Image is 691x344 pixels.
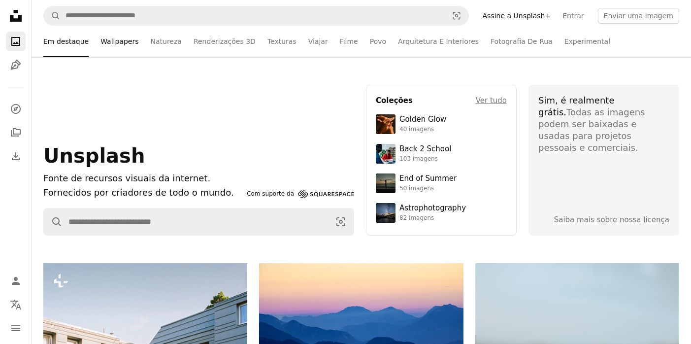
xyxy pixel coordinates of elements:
a: Viajar [308,26,328,57]
button: Pesquisa visual [445,6,468,25]
img: photo-1538592487700-be96de73306f [376,203,395,223]
a: Saiba mais sobre nossa licença [554,215,669,224]
form: Pesquise conteúdo visual em todo o site [43,208,354,236]
a: End of Summer50 imagens [376,173,507,193]
p: Fornecidos por criadores de todo o mundo. [43,186,243,200]
a: Golden Glow40 imagens [376,114,507,134]
a: Wallpapers [100,26,138,57]
a: Ver tudo [476,95,507,106]
button: Enviar uma imagem [598,8,679,24]
span: Sim, é realmente grátis. [538,95,614,117]
img: premium_photo-1683135218355-6d72011bf303 [376,144,395,164]
h4: Coleções [376,95,413,106]
a: Explorar [6,99,26,119]
a: Fotografia De Rua [491,26,553,57]
a: Renderizações 3D [194,26,256,57]
a: Fotos [6,32,26,51]
a: Texturas [267,26,296,57]
span: Unsplash [43,144,145,167]
button: Menu [6,318,26,338]
div: 50 imagens [399,185,457,193]
a: Arquitetura E Interiores [398,26,479,57]
a: Astrophotography82 imagens [376,203,507,223]
a: Histórico de downloads [6,146,26,166]
a: Back 2 School103 imagens [376,144,507,164]
a: Entrar / Cadastrar-se [6,271,26,291]
img: premium_photo-1754759085924-d6c35cb5b7a4 [376,114,395,134]
form: Pesquise conteúdo visual em todo o site [43,6,469,26]
img: premium_photo-1754398386796-ea3dec2a6302 [376,173,395,193]
div: 82 imagens [399,214,466,222]
div: Back 2 School [399,144,451,154]
div: Todas as imagens podem ser baixadas e usadas para projetos pessoais e comerciais. [538,95,669,154]
a: Montanhas azuis mergulhadas sob um céu pastel [259,322,463,331]
a: Entrar [557,8,590,24]
div: Golden Glow [399,115,446,125]
button: Pesquise na Unsplash [44,208,63,235]
a: Filme [340,26,358,57]
button: Idioma [6,295,26,314]
a: Com suporte da [247,188,354,200]
a: Ilustrações [6,55,26,75]
div: End of Summer [399,174,457,184]
a: Experimental [564,26,610,57]
button: Pesquise na Unsplash [44,6,61,25]
h1: Fonte de recursos visuais da internet. [43,172,243,186]
a: Povo [370,26,386,57]
div: Astrophotography [399,204,466,213]
a: Assine a Unsplash+ [477,8,557,24]
div: 40 imagens [399,126,446,134]
a: Natureza [151,26,182,57]
a: Início — Unsplash [6,6,26,28]
button: Pesquisa visual [328,208,354,235]
div: 103 imagens [399,155,451,163]
a: Coleções [6,123,26,142]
